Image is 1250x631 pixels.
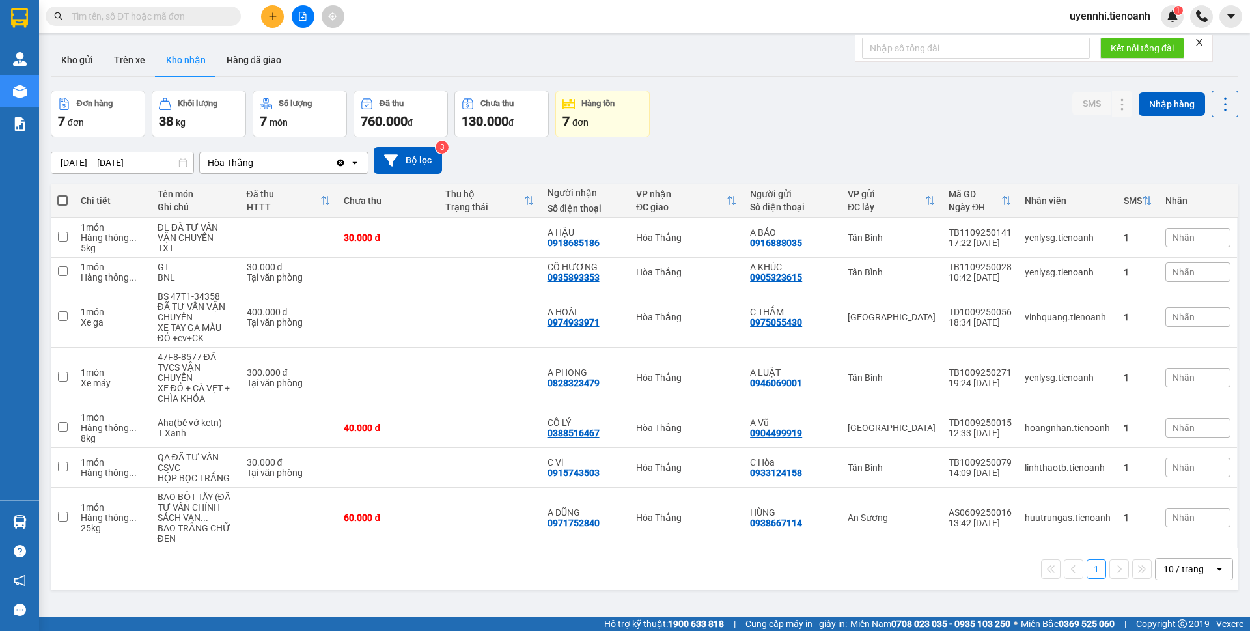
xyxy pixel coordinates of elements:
svg: Clear value [335,158,346,168]
div: 300.000 đ [247,367,331,378]
div: 60.000 đ [344,512,432,523]
div: 12:33 [DATE] [949,428,1012,438]
div: HTTT [247,202,321,212]
span: ... [201,512,208,523]
div: vinhquang.tienoanh [1025,312,1111,322]
button: Khối lượng38kg [152,91,246,137]
div: 8 kg [81,433,144,443]
span: | [1124,617,1126,631]
div: C Hòa [750,457,835,468]
div: Tân Bình [848,462,936,473]
div: VP gửi [848,189,925,199]
span: 760.000 [361,113,408,129]
div: Số điện thoại [548,203,623,214]
div: 40.000 đ [344,423,432,433]
span: notification [14,574,26,587]
div: Hàng thông thường [81,232,144,243]
span: 7 [58,113,65,129]
div: 1 [1124,267,1152,277]
span: 1 [1176,6,1180,15]
div: Khối lượng [178,99,217,108]
div: C Vi [548,457,623,468]
th: Toggle SortBy [841,184,942,218]
div: yenlysg.tienoanh [1025,267,1111,277]
th: Toggle SortBy [1117,184,1159,218]
div: huutrungas.tienoanh [1025,512,1111,523]
div: BAO BỘT TẨY (ĐÃ TƯ VẤN CHÍNH SÁCH VẠN CHUYỂN) [158,492,234,523]
button: SMS [1072,92,1111,115]
span: aim [328,12,337,21]
div: Ghi chú [158,202,234,212]
div: Hòa Thắng [636,312,737,322]
div: Aha(bể vỡ kctn) [158,417,234,428]
div: Tại văn phòng [247,378,331,388]
div: 13:42 [DATE] [949,518,1012,528]
button: Hàng tồn7đơn [555,91,650,137]
img: logo-vxr [11,8,28,28]
div: Xe máy [81,378,144,388]
span: ... [129,232,137,243]
div: 19:24 [DATE] [949,378,1012,388]
div: ĐC lấy [848,202,925,212]
div: Đã thu [247,189,321,199]
strong: 0708 023 035 - 0935 103 250 [891,619,1010,629]
div: 1 [1124,312,1152,322]
img: icon-new-feature [1167,10,1178,22]
img: warehouse-icon [13,515,27,529]
span: món [270,117,288,128]
sup: 3 [436,141,449,154]
button: Đã thu760.000đ [354,91,448,137]
div: Hàng tồn [581,99,615,108]
span: Nhãn [1173,372,1195,383]
div: SMS [1124,195,1142,206]
button: Bộ lọc [374,147,442,174]
div: [GEOGRAPHIC_DATA] [848,423,936,433]
div: Tại văn phòng [247,468,331,478]
span: kg [176,117,186,128]
div: HÙNG [750,507,835,518]
span: đ [408,117,413,128]
img: warehouse-icon [13,52,27,66]
span: caret-down [1225,10,1237,22]
div: Chưa thu [480,99,514,108]
div: Tại văn phòng [247,272,331,283]
span: ... [129,272,137,283]
div: Hòa Thắng [636,232,737,243]
img: solution-icon [13,117,27,131]
span: Miền Nam [850,617,1010,631]
div: CÔ HƯƠNG [548,262,623,272]
span: Nhãn [1173,512,1195,523]
span: Nhãn [1173,267,1195,277]
div: Hàng thông thường [81,423,144,433]
div: 0938667114 [750,518,802,528]
div: Đơn hàng [77,99,113,108]
div: C THẮM [750,307,835,317]
div: 1 [1124,423,1152,433]
span: Nhãn [1173,462,1195,473]
div: 5 kg [81,243,144,253]
div: TD1009250015 [949,417,1012,428]
div: 0935893353 [548,272,600,283]
div: Người nhận [548,188,623,198]
div: 1 món [81,457,144,468]
span: close [1195,38,1204,47]
div: BAO TRẮNG CHỮ ĐEN [158,523,234,544]
button: plus [261,5,284,28]
div: 0828323479 [548,378,600,388]
div: 1 món [81,262,144,272]
span: file-add [298,12,307,21]
div: 0975055430 [750,317,802,328]
img: warehouse-icon [13,85,27,98]
span: message [14,604,26,616]
div: Chưa thu [344,195,432,206]
div: Chi tiết [81,195,144,206]
svg: open [1214,564,1225,574]
div: 30.000 đ [247,457,331,468]
button: Nhập hàng [1139,92,1205,116]
div: 1 [1124,462,1152,473]
span: ... [129,468,137,478]
div: Trạng thái [445,202,523,212]
span: question-circle [14,545,26,557]
div: 0974933971 [548,317,600,328]
div: 1 món [81,307,144,317]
